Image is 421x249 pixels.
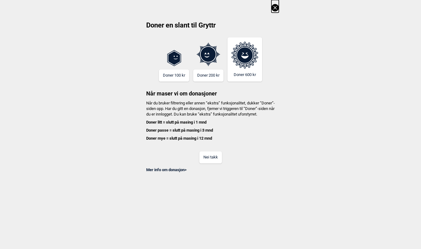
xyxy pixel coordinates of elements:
[146,136,212,141] b: Doner mye = slutt på masing i 12 mnd
[228,37,262,82] button: Doner 600 kr
[146,128,213,133] b: Doner passe = slutt på masing i 3 mnd
[193,70,223,82] button: Doner 200 kr
[142,82,279,97] h3: Når maser vi om donasjoner
[199,151,222,163] button: Nei takk
[142,100,279,141] h4: Når du bruker filtrering eller annen “ekstra” funksjonalitet, dukker “Doner”-siden opp. Har du gi...
[159,70,189,82] button: Doner 100 kr
[146,120,206,124] b: Doner litt = slutt på masing i 1 mnd
[146,167,187,172] a: Mer info om donasjon>
[142,21,279,34] h2: Doner en slant til Gryttr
